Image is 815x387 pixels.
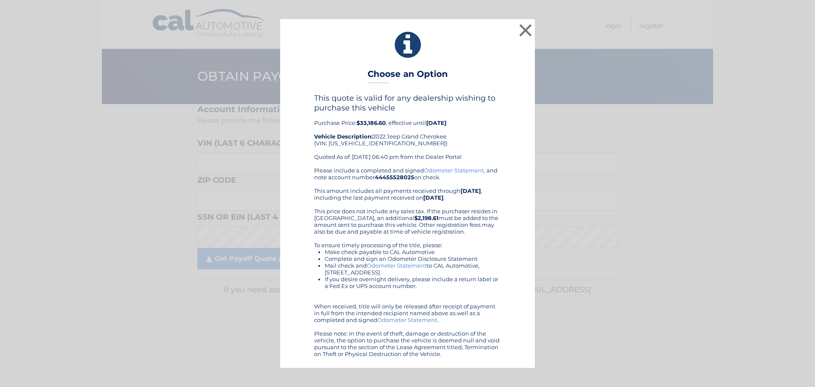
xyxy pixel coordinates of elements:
[426,119,447,126] b: [DATE]
[314,93,501,112] h4: This quote is valid for any dealership wishing to purchase this vehicle
[314,93,501,167] div: Purchase Price: , effective until 2022 Jeep Grand Cherokee (VIN: [US_VEHICLE_IDENTIFICATION_NUMBE...
[357,119,386,126] b: $33,186.60
[461,187,481,194] b: [DATE]
[314,133,373,140] strong: Vehicle Description:
[368,69,448,84] h3: Choose an Option
[424,167,484,174] a: Odometer Statement
[314,167,501,357] div: Please include a completed and signed , and note account number on check. This amount includes al...
[325,262,501,276] li: Mail check and to CAL Automotive, [STREET_ADDRESS]
[375,174,414,181] b: 44455528025
[517,22,534,39] button: ×
[325,276,501,289] li: If you desire overnight delivery, please include a return label or a Fed Ex or UPS account number.
[414,215,438,221] b: $2,198.61
[325,249,501,255] li: Make check payable to CAL Automotive
[325,255,501,262] li: Complete and sign an Odometer Disclosure Statement
[377,316,437,323] a: Odometer Statement
[423,194,444,201] b: [DATE]
[367,262,427,269] a: Odometer Statement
